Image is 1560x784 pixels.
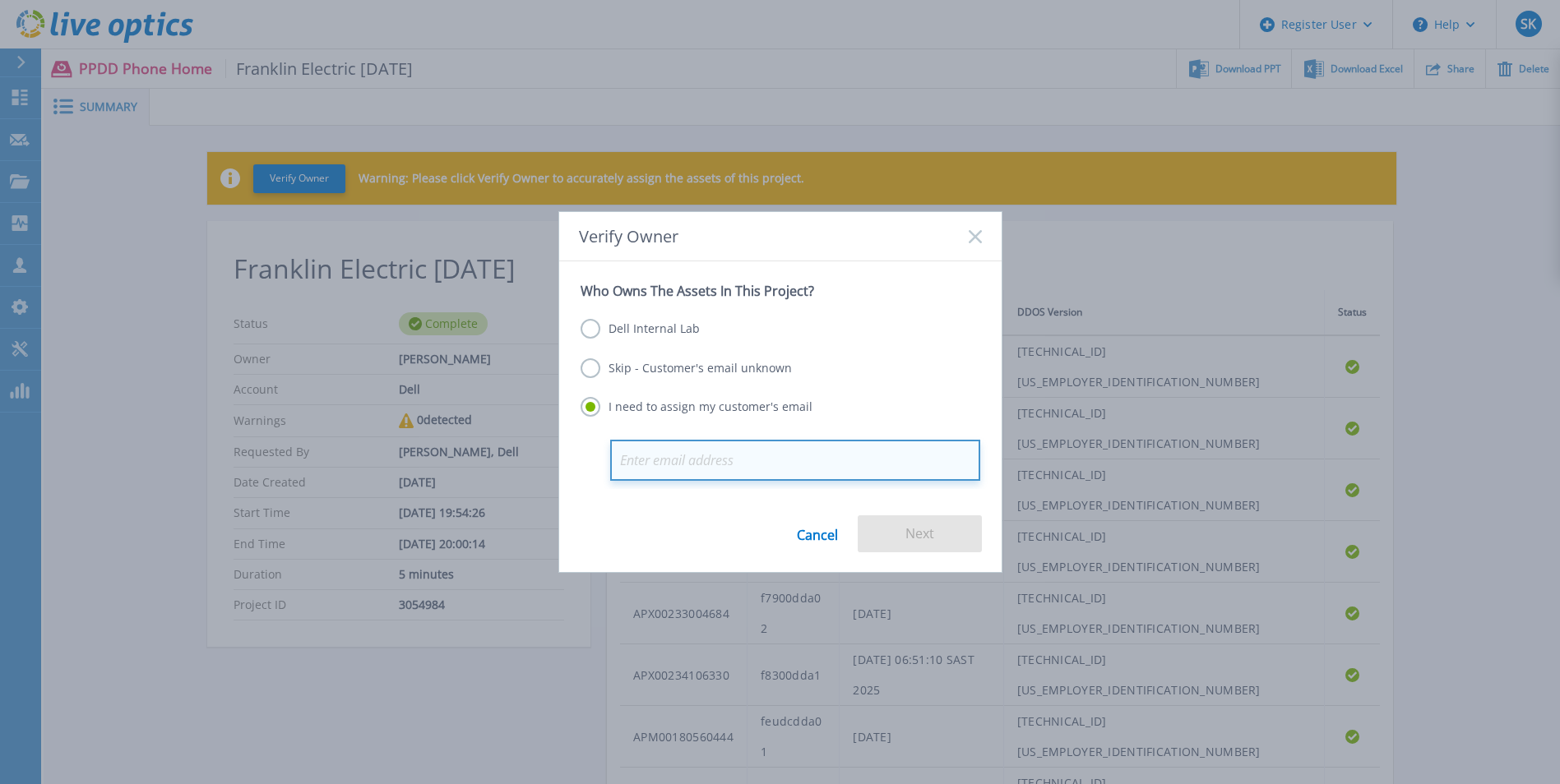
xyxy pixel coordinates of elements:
[581,397,812,417] label: I need to assign my customer's email
[581,358,792,378] label: Skip - Customer's email unknown
[858,515,982,552] button: Next
[581,283,980,299] p: Who Owns The Assets In This Project?
[579,227,678,246] span: Verify Owner
[581,319,700,339] label: Dell Internal Lab
[797,515,838,552] a: Cancel
[610,440,980,481] input: Enter email address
